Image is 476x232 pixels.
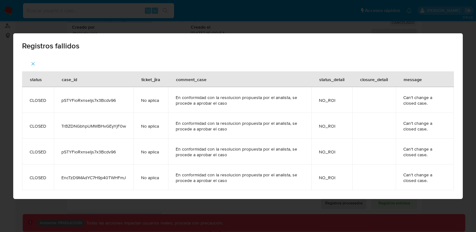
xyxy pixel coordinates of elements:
[312,72,352,87] div: status_detail
[319,97,345,103] span: NO_ROI
[353,72,395,87] div: closure_detail
[141,123,161,129] span: No aplica
[141,149,161,155] span: No aplica
[319,149,345,155] span: NO_ROI
[61,123,126,129] span: TrBZDNGbhpUMWBHvGEyYjF0w
[30,149,46,155] span: CLOSED
[403,120,446,132] span: Can't change a closed case.
[176,172,304,183] span: En conformidad con la resolucion propuesta por el analista, se procede a aprobar el caso
[30,175,46,180] span: CLOSED
[168,72,214,87] div: comment_case
[403,95,446,106] span: Can't change a closed case.
[61,97,126,103] span: pSTYFioRxnseljs7x3Bcdv96
[22,72,49,87] div: status
[403,146,446,157] span: Can't change a closed case.
[141,97,161,103] span: No aplica
[141,175,161,180] span: No aplica
[176,120,304,132] span: En conformidad con la resolucion propuesta por el analista, se procede a aprobar el caso
[54,72,85,87] div: case_id
[61,175,126,180] span: EncTzD9MAdYC7H9p40TWHFmJ
[22,42,454,50] span: Registros fallidos
[30,123,46,129] span: CLOSED
[176,95,304,106] span: En conformidad con la resolucion propuesta por el analista, se procede a aprobar el caso
[319,175,345,180] span: NO_ROI
[61,149,126,155] span: pSTYFioRxnseljs7x3Bcdv96
[30,97,46,103] span: CLOSED
[396,72,429,87] div: message
[403,172,446,183] span: Can't change a closed case.
[319,123,345,129] span: NO_ROI
[134,72,168,87] div: ticket_jira
[176,146,304,157] span: En conformidad con la resolucion propuesta por el analista, se procede a aprobar el caso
